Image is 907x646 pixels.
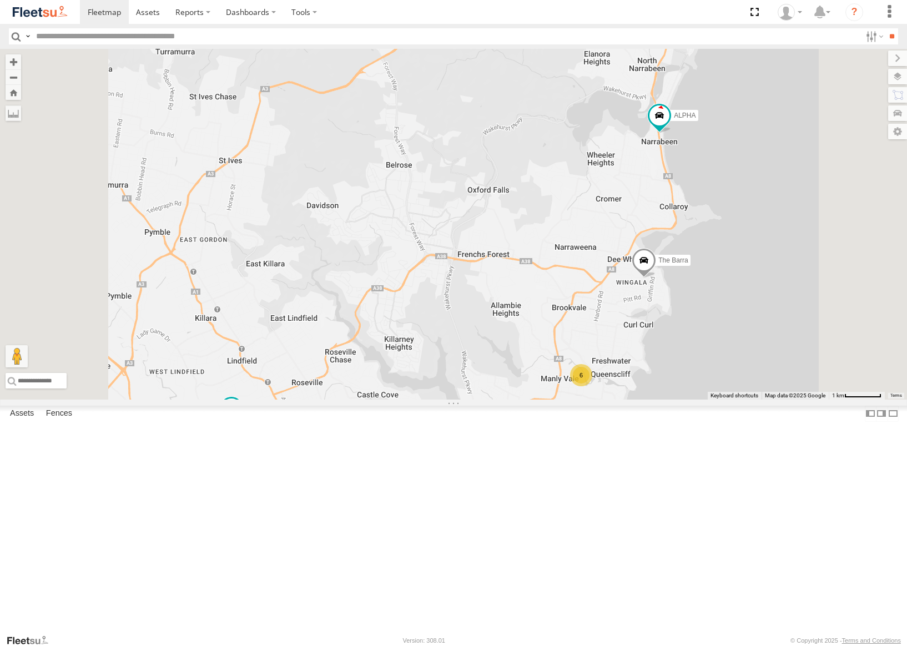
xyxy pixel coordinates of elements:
[845,3,863,21] i: ?
[832,392,844,398] span: 1 km
[6,105,21,121] label: Measure
[23,28,32,44] label: Search Query
[6,85,21,100] button: Zoom Home
[842,637,901,644] a: Terms and Conditions
[658,256,688,264] span: The Barra
[570,364,592,386] div: 6
[6,635,57,646] a: Visit our Website
[11,4,69,19] img: fleetsu-logo-horizontal.svg
[865,406,876,422] label: Dock Summary Table to the Left
[403,637,445,644] div: Version: 308.01
[876,406,887,422] label: Dock Summary Table to the Right
[861,28,885,44] label: Search Filter Options
[774,4,806,21] div: myBins Admin
[890,393,902,398] a: Terms (opens in new tab)
[6,69,21,85] button: Zoom out
[6,54,21,69] button: Zoom in
[4,406,39,421] label: Assets
[765,392,825,398] span: Map data ©2025 Google
[674,112,696,119] span: ALPHA
[829,392,885,400] button: Map Scale: 1 km per 63 pixels
[711,392,758,400] button: Keyboard shortcuts
[6,345,28,367] button: Drag Pegman onto the map to open Street View
[888,406,899,422] label: Hide Summary Table
[41,406,78,421] label: Fences
[888,124,907,139] label: Map Settings
[790,637,901,644] div: © Copyright 2025 -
